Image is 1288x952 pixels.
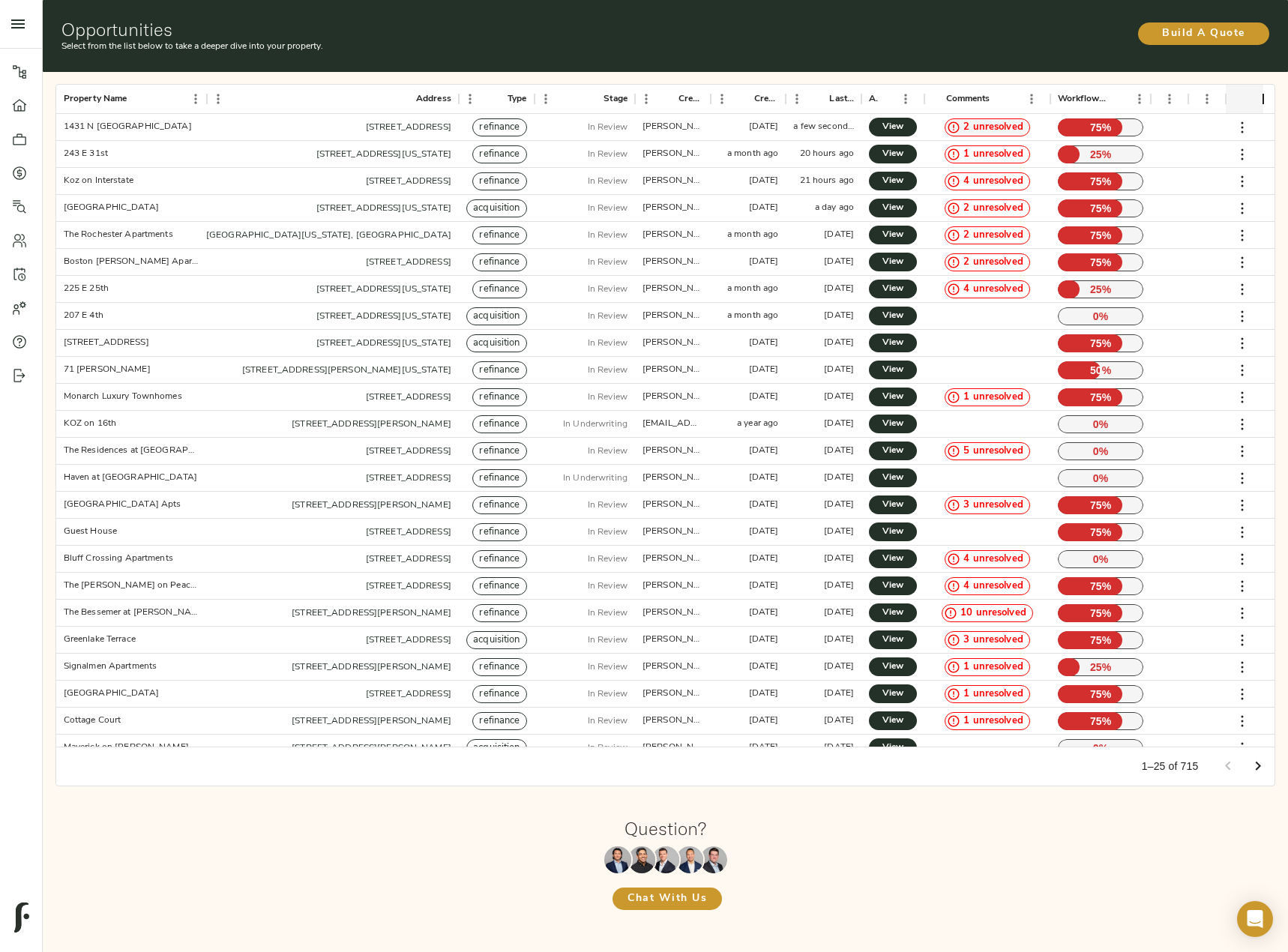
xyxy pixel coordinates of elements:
[64,202,159,214] div: Ashlyn Place
[588,229,628,242] p: In Review
[869,226,917,244] a: View
[64,337,149,349] div: 153 East 26th Street
[884,443,902,459] span: View
[733,88,754,109] button: Sort
[64,175,133,187] div: Koz on Interstate
[884,551,902,567] span: View
[945,226,1030,244] div: 2 unresolved
[316,312,451,321] a: [STREET_ADDRESS][US_STATE]
[824,418,854,430] div: 2 days ago
[588,283,628,296] p: In Review
[957,256,1029,270] span: 2 unresolved
[749,121,779,133] div: 23 days ago
[957,283,1029,297] span: 4 unresolved
[945,145,1030,163] div: 1 unresolved
[1102,282,1112,297] span: %
[884,713,902,729] span: View
[869,334,917,352] a: View
[945,712,1030,730] div: 1 unresolved
[957,633,1029,648] span: 3 unresolved
[824,256,854,268] div: 2 days ago
[473,148,526,162] span: refinance
[869,684,917,703] a: View
[727,229,778,241] div: a month ago
[459,88,481,110] button: Menu
[459,85,535,114] div: Type
[643,445,703,457] div: zach@fulcrumlendingcorp.com
[657,88,678,109] button: Sort
[884,362,902,378] span: View
[292,420,451,429] a: [STREET_ADDRESS][PERSON_NAME]
[366,636,451,645] a: [STREET_ADDRESS]
[127,88,148,109] button: Sort
[884,578,902,594] span: View
[535,85,635,114] div: Stage
[366,393,451,402] a: [STREET_ADDRESS]
[824,472,854,484] div: 2 days ago
[957,660,1029,675] span: 1 unresolved
[292,744,451,753] a: [STREET_ADDRESS][PERSON_NAME]
[869,469,917,487] a: View
[1058,172,1143,190] p: 75
[588,525,628,539] p: In Review
[473,256,526,270] span: refinance
[64,256,199,268] div: Boston Woods Apartments
[366,582,451,591] a: [STREET_ADDRESS]
[749,391,779,403] div: 13 days ago
[588,148,628,161] p: In Review
[924,85,1050,114] div: Comments
[749,498,779,511] div: 9 days ago
[749,337,779,349] div: 6 days ago
[1058,307,1143,325] p: 0
[242,366,451,375] a: [STREET_ADDRESS][PERSON_NAME][US_STATE]
[676,846,703,873] img: Richard Le
[884,173,902,189] span: View
[366,123,451,132] a: [STREET_ADDRESS]
[366,528,451,537] a: [STREET_ADDRESS]
[824,283,854,295] div: 2 days ago
[316,204,451,213] a: [STREET_ADDRESS][US_STATE]
[945,631,1030,649] div: 3 unresolved
[945,496,1030,514] div: 3 unresolved
[366,555,451,564] a: [STREET_ADDRESS]
[1158,88,1181,110] button: Menu
[467,337,526,351] span: acquisition
[643,283,703,295] div: zach@fulcrumlendingcorp.com
[473,472,526,486] span: refinance
[588,175,628,188] p: In Review
[366,447,451,456] a: [STREET_ADDRESS]
[700,846,727,873] img: Justin Stamp
[64,310,103,322] div: 207 E 4th
[869,711,917,730] a: View
[957,445,1029,459] span: 5 unresolved
[604,85,628,114] div: Stage
[957,175,1029,189] span: 4 unresolved
[1102,147,1112,162] span: %
[588,310,628,323] p: In Review
[473,121,526,135] span: refinance
[946,85,990,114] div: Comments
[467,310,526,324] span: acquisition
[957,714,1029,729] span: 1 unresolved
[1058,199,1143,217] p: 75
[749,445,779,457] div: 2 years ago
[1058,118,1143,136] p: 75
[942,604,1033,622] div: 10 unresolved
[628,846,655,873] img: Kenneth Mendonça
[1058,496,1143,514] p: 75
[316,339,451,348] a: [STREET_ADDRESS][US_STATE]
[64,229,173,241] div: The Rochester Apartments
[30,231,451,240] a: 3939 [PERSON_NAME] [PERSON_NAME] [GEOGRAPHIC_DATA][US_STATE], [GEOGRAPHIC_DATA]
[1058,145,1143,163] p: 25
[1058,361,1143,379] p: 50
[945,253,1030,271] div: 2 unresolved
[64,148,108,160] div: 243 E 31st
[869,657,917,676] a: View
[588,498,628,512] p: In Review
[1102,255,1112,270] span: %
[416,85,451,114] div: Address
[643,472,703,484] div: justin@fulcrumlendingcorp.com
[737,418,778,430] div: a year ago
[604,846,631,873] img: Maxwell Wu
[869,253,917,271] a: View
